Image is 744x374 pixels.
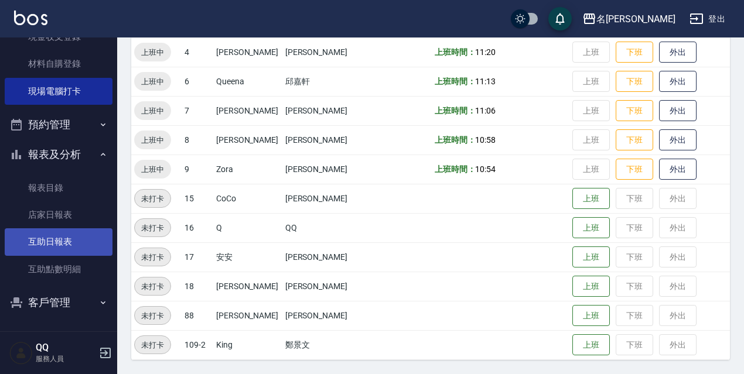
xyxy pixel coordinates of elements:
button: 下班 [616,100,653,122]
b: 上班時間： [435,164,476,174]
a: 店家日報表 [5,201,112,228]
button: 外出 [659,71,697,92]
td: 安安 [213,242,282,272]
span: 上班中 [134,76,171,88]
td: [PERSON_NAME] [213,96,282,125]
button: 報表及分析 [5,139,112,170]
a: 互助點數明細 [5,256,112,283]
td: 109-2 [182,330,213,359]
td: [PERSON_NAME] [213,37,282,67]
span: 未打卡 [135,193,170,205]
td: King [213,330,282,359]
td: [PERSON_NAME] [282,301,363,330]
b: 上班時間： [435,106,476,115]
button: 下班 [616,71,653,92]
td: [PERSON_NAME] [282,242,363,272]
span: 10:58 [475,135,496,145]
h5: QQ [36,342,95,354]
a: 報表目錄 [5,174,112,201]
button: 外出 [659,159,697,180]
button: 外出 [659,100,697,122]
td: QQ [282,213,363,242]
td: [PERSON_NAME] [282,96,363,125]
span: 未打卡 [135,339,170,351]
td: 鄭景文 [282,330,363,359]
td: 18 [182,272,213,301]
span: 上班中 [134,163,171,176]
button: 下班 [616,42,653,63]
span: 10:54 [475,164,496,174]
td: [PERSON_NAME] [282,125,363,155]
span: 未打卡 [135,251,170,263]
span: 11:06 [475,106,496,115]
button: 上班 [572,217,610,239]
a: 現金收支登錄 [5,23,112,50]
td: 15 [182,184,213,213]
img: Logo [14,11,47,25]
img: Person [9,341,33,365]
td: Q [213,213,282,242]
button: 登出 [685,8,730,30]
td: Zora [213,155,282,184]
td: [PERSON_NAME] [213,125,282,155]
button: save [548,7,572,30]
button: 外出 [659,42,697,63]
span: 未打卡 [135,280,170,293]
button: 上班 [572,276,610,297]
b: 上班時間： [435,135,476,145]
button: 預約管理 [5,109,112,140]
span: 11:20 [475,47,496,57]
button: 上班 [572,188,610,210]
td: 8 [182,125,213,155]
td: 7 [182,96,213,125]
span: 上班中 [134,46,171,59]
td: 6 [182,67,213,96]
button: 上班 [572,305,610,327]
a: 材料自購登錄 [5,50,112,77]
td: 邱嘉軒 [282,67,363,96]
button: 外出 [659,129,697,151]
b: 上班時間： [435,77,476,86]
button: 下班 [616,159,653,180]
td: 17 [182,242,213,272]
span: 上班中 [134,105,171,117]
div: 名[PERSON_NAME] [596,12,675,26]
td: 9 [182,155,213,184]
span: 未打卡 [135,310,170,322]
td: [PERSON_NAME] [282,272,363,301]
button: 下班 [616,129,653,151]
button: 上班 [572,246,610,268]
span: 11:13 [475,77,496,86]
b: 上班時間： [435,47,476,57]
a: 現場電腦打卡 [5,78,112,105]
span: 未打卡 [135,222,170,234]
td: [PERSON_NAME] [282,184,363,213]
td: [PERSON_NAME] [213,272,282,301]
td: [PERSON_NAME] [282,37,363,67]
td: [PERSON_NAME] [282,155,363,184]
td: Queena [213,67,282,96]
button: 上班 [572,334,610,356]
td: 16 [182,213,213,242]
td: 4 [182,37,213,67]
p: 服務人員 [36,354,95,364]
button: 客戶管理 [5,287,112,318]
td: [PERSON_NAME] [213,301,282,330]
button: 名[PERSON_NAME] [578,7,680,31]
td: 88 [182,301,213,330]
a: 互助日報表 [5,228,112,255]
span: 上班中 [134,134,171,146]
td: CoCo [213,184,282,213]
